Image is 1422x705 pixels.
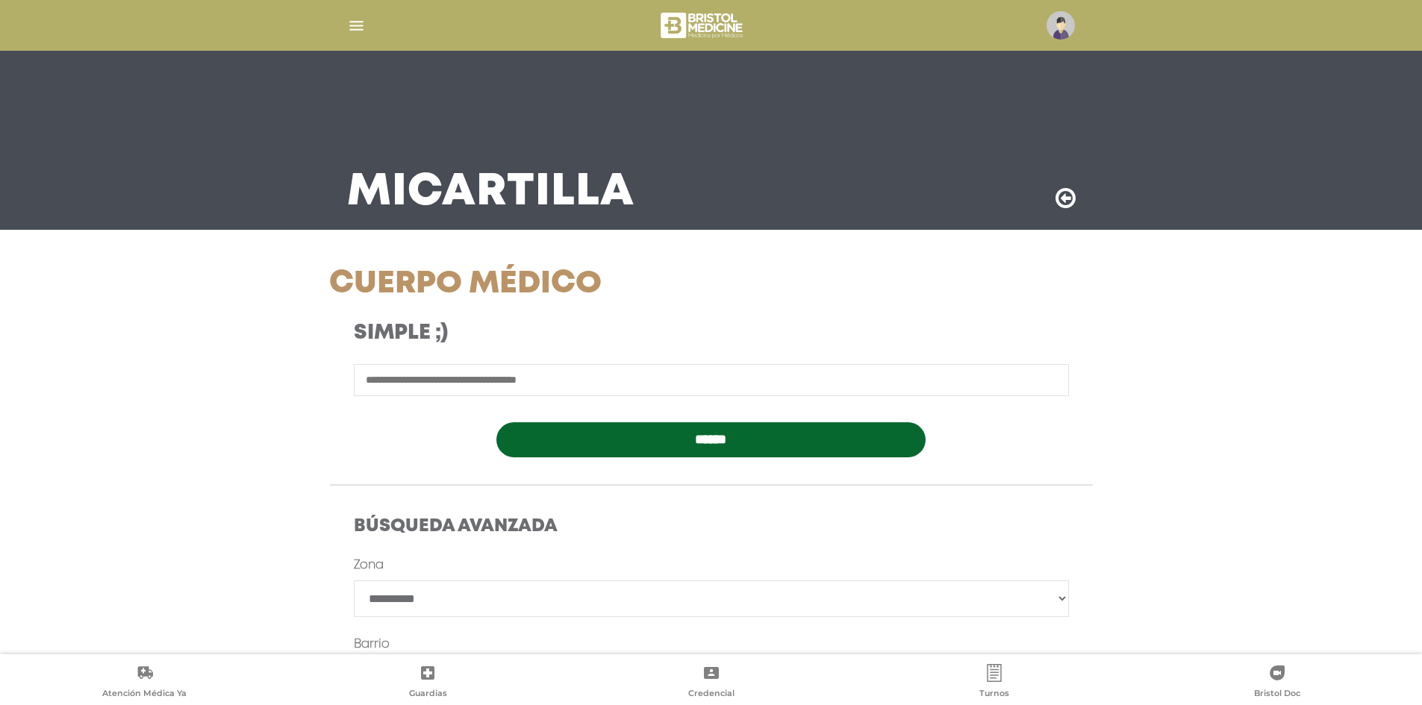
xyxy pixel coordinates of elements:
[102,688,187,701] span: Atención Médica Ya
[1047,11,1075,40] img: profile-placeholder.svg
[1254,688,1300,701] span: Bristol Doc
[852,664,1135,702] a: Turnos
[570,664,852,702] a: Credencial
[354,557,384,574] label: Zona
[658,7,747,43] img: bristol-medicine-blanco.png
[286,664,569,702] a: Guardias
[329,266,832,303] h1: Cuerpo Médico
[688,688,735,701] span: Credencial
[354,321,807,346] h3: Simple ;)
[347,173,634,212] h3: Mi Cartilla
[979,688,1009,701] span: Turnos
[354,636,390,654] label: Barrio
[409,688,447,701] span: Guardias
[3,664,286,702] a: Atención Médica Ya
[1136,664,1419,702] a: Bristol Doc
[354,516,1069,538] h4: Búsqueda Avanzada
[347,16,366,35] img: Cober_menu-lines-white.svg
